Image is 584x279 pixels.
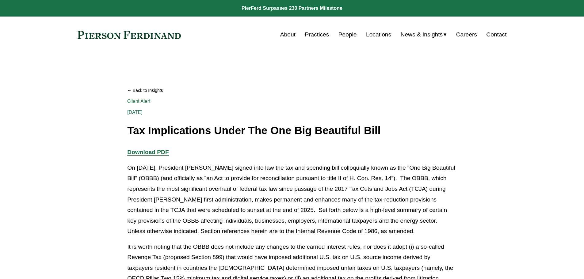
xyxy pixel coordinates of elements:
a: Practices [305,29,329,40]
a: About [280,29,296,40]
a: Contact [486,29,506,40]
h1: Tax Implications Under The One Big Beautiful Bill [127,125,456,137]
a: Client Alert [127,98,151,104]
span: [DATE] [127,109,143,115]
span: News & Insights [401,29,443,40]
a: Locations [366,29,391,40]
a: folder dropdown [401,29,447,40]
a: People [338,29,357,40]
a: Download PDF [127,149,169,155]
a: Careers [456,29,477,40]
a: Back to Insights [127,85,456,96]
p: On [DATE], President [PERSON_NAME] signed into law the tax and spending bill colloquially known a... [127,163,456,237]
